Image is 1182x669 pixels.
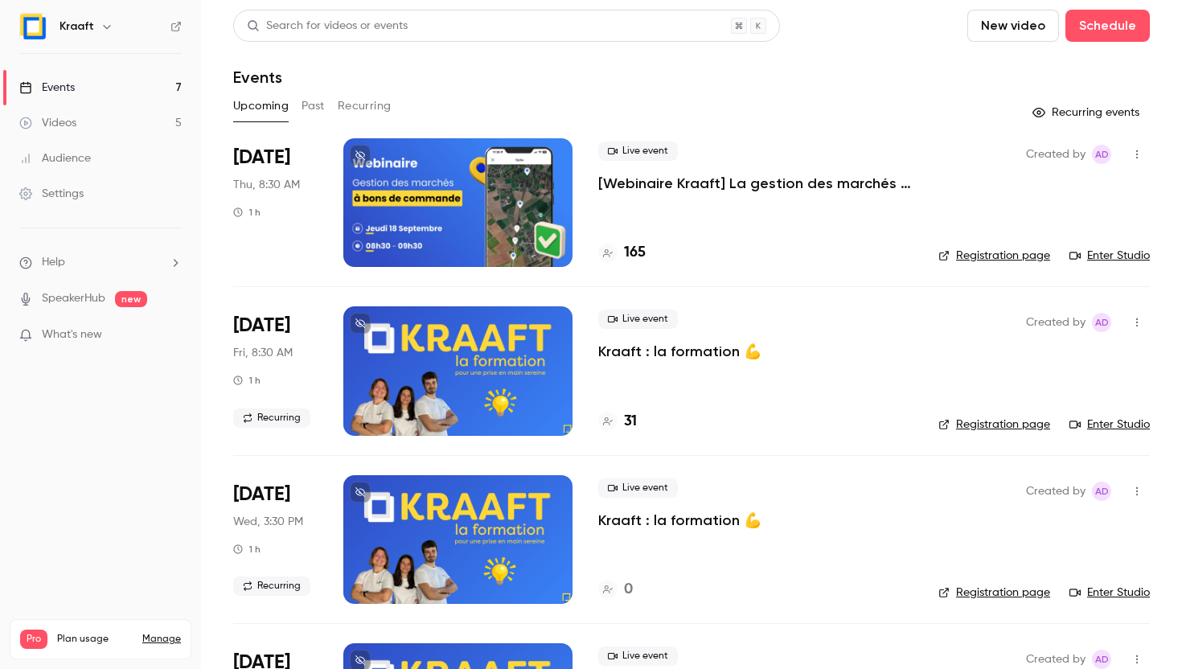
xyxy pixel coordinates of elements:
a: Enter Studio [1069,248,1150,264]
span: Ad [1095,313,1109,332]
span: Live event [598,142,678,161]
h4: 0 [624,579,633,601]
button: Upcoming [233,93,289,119]
h4: 165 [624,242,646,264]
span: Alice de Guyenro [1092,145,1111,164]
span: Live event [598,646,678,666]
a: Registration page [938,417,1050,433]
a: 31 [598,411,637,433]
a: Enter Studio [1069,585,1150,601]
span: Created by [1026,313,1086,332]
div: Search for videos or events [247,18,408,35]
span: Recurring [233,408,310,428]
span: [DATE] [233,482,290,507]
h4: 31 [624,411,637,433]
span: new [115,291,147,307]
button: Recurring events [1025,100,1150,125]
a: Manage [142,633,181,646]
button: New video [967,10,1059,42]
a: [Webinaire Kraaft] La gestion des marchés à bons de commande et des petites interventions [598,174,913,193]
div: Settings [19,186,84,202]
a: Enter Studio [1069,417,1150,433]
div: Events [19,80,75,96]
a: 165 [598,242,646,264]
div: Sep 19 Fri, 8:30 AM (Europe/Paris) [233,306,318,435]
span: Fri, 8:30 AM [233,345,293,361]
span: Live event [598,310,678,329]
span: Plan usage [57,633,133,646]
span: Recurring [233,577,310,596]
button: Schedule [1065,10,1150,42]
span: [DATE] [233,313,290,339]
span: Created by [1026,482,1086,501]
img: Kraaft [20,14,46,39]
div: Audience [19,150,91,166]
a: Kraaft : la formation 💪 [598,511,761,530]
iframe: Noticeable Trigger [162,328,182,343]
span: Alice de Guyenro [1092,482,1111,501]
span: Alice de Guyenro [1092,650,1111,669]
button: Recurring [338,93,392,119]
div: 1 h [233,374,261,387]
span: [DATE] [233,145,290,170]
span: Thu, 8:30 AM [233,177,300,193]
div: 1 h [233,543,261,556]
a: Registration page [938,585,1050,601]
span: Alice de Guyenro [1092,313,1111,332]
div: 1 h [233,206,261,219]
span: Pro [20,630,47,649]
div: Oct 1 Wed, 3:30 PM (Europe/Paris) [233,475,318,604]
h1: Events [233,68,282,87]
li: help-dropdown-opener [19,254,182,271]
h6: Kraaft [60,18,94,35]
span: Created by [1026,650,1086,669]
a: Kraaft : la formation 💪 [598,342,761,361]
a: 0 [598,579,633,601]
div: Videos [19,115,76,131]
span: What's new [42,326,102,343]
span: Help [42,254,65,271]
button: Past [302,93,325,119]
a: Registration page [938,248,1050,264]
span: Wed, 3:30 PM [233,514,303,530]
div: Sep 18 Thu, 8:30 AM (Europe/Paris) [233,138,318,267]
a: SpeakerHub [42,290,105,307]
span: Created by [1026,145,1086,164]
span: Ad [1095,650,1109,669]
span: Live event [598,478,678,498]
span: Ad [1095,482,1109,501]
span: Ad [1095,145,1109,164]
